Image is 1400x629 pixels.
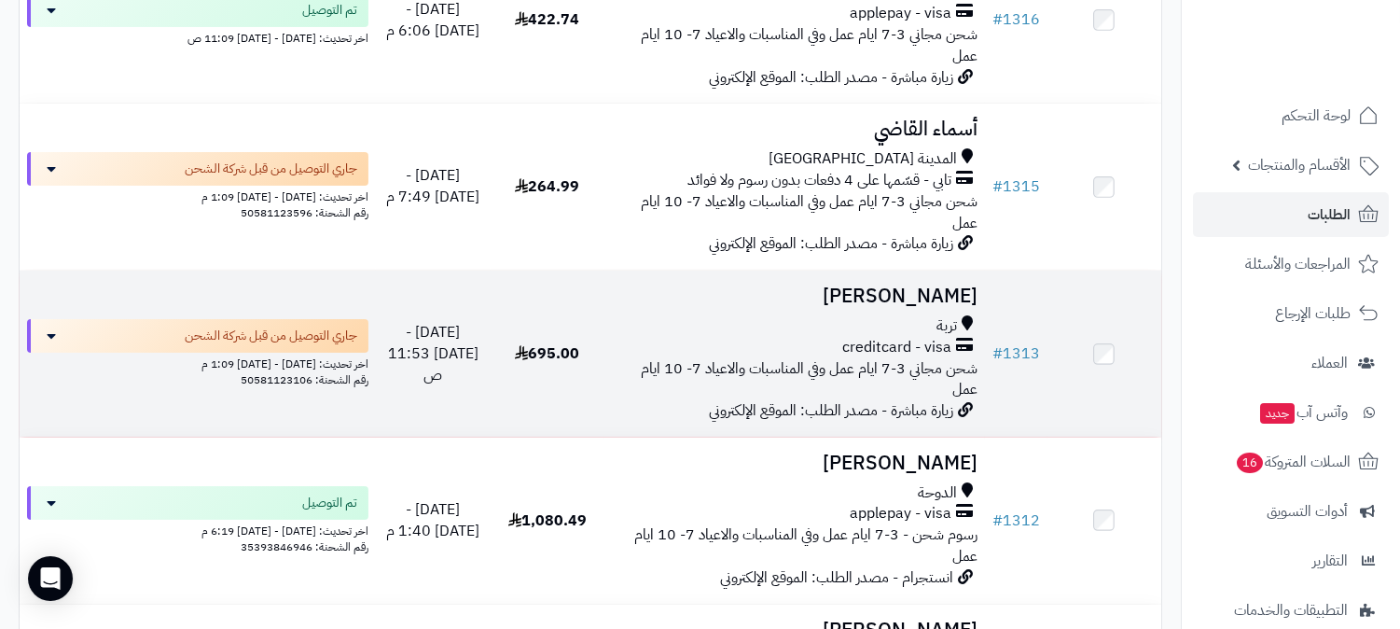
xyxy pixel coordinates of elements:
span: التقارير [1312,548,1348,574]
span: العملاء [1311,350,1348,376]
a: التقارير [1193,538,1389,583]
span: السلات المتروكة [1235,449,1351,475]
a: لوحة التحكم [1193,93,1389,138]
span: جاري التوصيل من قبل شركة الشحن [185,327,357,345]
span: تابي - قسّمها على 4 دفعات بدون رسوم ولا فوائد [687,170,951,191]
span: [DATE] - [DATE] 11:53 ص [388,321,478,386]
span: جديد [1260,403,1295,424]
span: الطلبات [1308,202,1351,228]
div: اخر تحديث: [DATE] - [DATE] 1:09 م [27,186,368,205]
span: تم التوصيل [302,494,357,512]
span: الدوحة [918,482,957,504]
span: جاري التوصيل من قبل شركة الشحن [185,160,357,178]
span: زيارة مباشرة - مصدر الطلب: الموقع الإلكتروني [709,399,953,422]
div: اخر تحديث: [DATE] - [DATE] 1:09 م [27,353,368,372]
div: اخر تحديث: [DATE] - [DATE] 11:09 ص [27,27,368,47]
a: #1312 [992,510,1040,532]
span: 264.99 [515,175,579,198]
span: [DATE] - [DATE] 1:40 م [386,498,479,542]
span: شحن مجاني 3-7 ايام عمل وفي المناسبات والاعياد 7- 10 ايام عمل [641,190,977,234]
a: السلات المتروكة16 [1193,440,1389,484]
span: وآتس آب [1258,399,1348,426]
span: شحن مجاني 3-7 ايام عمل وفي المناسبات والاعياد 7- 10 ايام عمل [641,23,977,67]
div: Open Intercom Messenger [28,556,73,601]
a: طلبات الإرجاع [1193,291,1389,336]
span: # [992,510,1003,532]
h3: أسماء القاضي [612,119,977,140]
span: لوحة التحكم [1282,103,1351,129]
a: أدوات التسويق [1193,489,1389,534]
span: 1,080.49 [508,510,587,532]
a: وآتس آبجديد [1193,390,1389,435]
span: أدوات التسويق [1267,498,1348,524]
span: تم التوصيل [302,1,357,20]
a: #1315 [992,175,1040,198]
span: رقم الشحنة: 50581123106 [241,371,368,388]
a: الطلبات [1193,192,1389,237]
a: المراجعات والأسئلة [1193,242,1389,287]
span: طلبات الإرجاع [1275,301,1351,327]
span: # [992,342,1003,365]
span: زيارة مباشرة - مصدر الطلب: الموقع الإلكتروني [709,66,953,89]
h3: [PERSON_NAME] [612,453,977,474]
span: المدينة [GEOGRAPHIC_DATA] [769,148,957,170]
span: applepay - visa [850,503,951,524]
span: # [992,8,1003,31]
span: 695.00 [515,342,579,365]
span: انستجرام - مصدر الطلب: الموقع الإلكتروني [720,566,953,589]
span: applepay - visa [850,3,951,24]
span: رقم الشحنة: 50581123596 [241,204,368,221]
img: logo-2.png [1273,14,1382,53]
span: شحن مجاني 3-7 ايام عمل وفي المناسبات والاعياد 7- 10 ايام عمل [641,357,977,401]
span: زيارة مباشرة - مصدر الطلب: الموقع الإلكتروني [709,232,953,255]
span: 16 [1236,452,1264,474]
span: تربة [936,315,957,337]
h3: [PERSON_NAME] [612,286,977,307]
span: رقم الشحنة: 35393846946 [241,538,368,555]
span: 422.74 [515,8,579,31]
span: الأقسام والمنتجات [1248,152,1351,178]
a: العملاء [1193,341,1389,385]
div: اخر تحديث: [DATE] - [DATE] 6:19 م [27,520,368,539]
span: المراجعات والأسئلة [1245,251,1351,277]
span: # [992,175,1003,198]
span: creditcard - visa [842,337,951,358]
a: #1316 [992,8,1040,31]
a: #1313 [992,342,1040,365]
span: [DATE] - [DATE] 7:49 م [386,164,479,208]
span: رسوم شحن - 3-7 ايام عمل وفي المناسبات والاعياد 7- 10 ايام عمل [634,524,977,567]
span: التطبيقات والخدمات [1234,597,1348,623]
